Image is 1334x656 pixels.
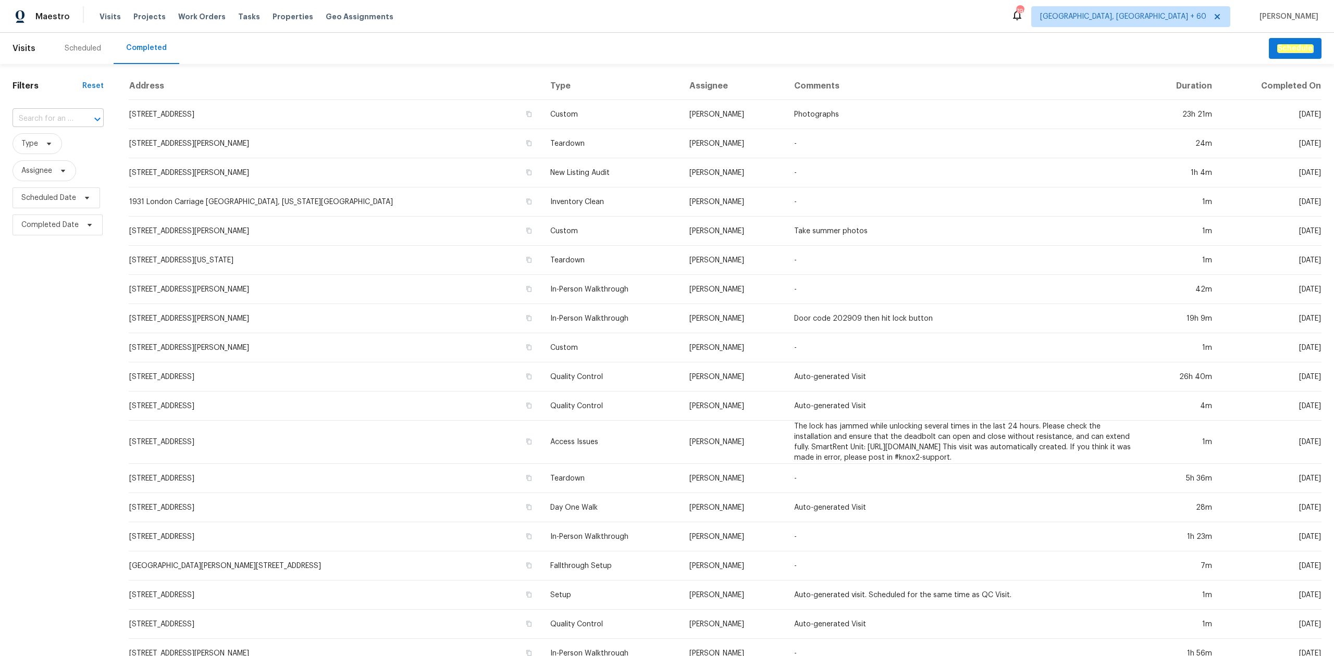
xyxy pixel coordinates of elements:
[21,193,76,203] span: Scheduled Date
[1255,11,1318,22] span: [PERSON_NAME]
[129,551,542,581] td: [GEOGRAPHIC_DATA][PERSON_NAME][STREET_ADDRESS]
[542,72,681,100] th: Type
[786,362,1144,392] td: Auto-generated Visit
[1220,217,1321,246] td: [DATE]
[1143,493,1220,522] td: 28m
[542,493,681,522] td: Day One Walk
[681,421,786,464] td: [PERSON_NAME]
[1143,392,1220,421] td: 4m
[129,158,542,187] td: [STREET_ADDRESS][PERSON_NAME]
[542,392,681,421] td: Quality Control
[681,72,786,100] th: Assignee
[326,11,393,22] span: Geo Assignments
[786,493,1144,522] td: Auto-generated Visit
[1143,275,1220,304] td: 42m
[524,138,534,148] button: Copy Address
[1143,610,1220,639] td: 1m
[542,217,681,246] td: Custom
[524,561,534,570] button: Copy Address
[524,168,534,177] button: Copy Address
[1143,581,1220,610] td: 1m
[1143,421,1220,464] td: 1m
[13,37,35,60] span: Visits
[542,100,681,129] td: Custom
[129,522,542,551] td: [STREET_ADDRESS]
[13,111,75,127] input: Search for an address...
[129,392,542,421] td: [STREET_ADDRESS]
[129,362,542,392] td: [STREET_ADDRESS]
[681,362,786,392] td: [PERSON_NAME]
[178,11,226,22] span: Work Orders
[681,464,786,493] td: [PERSON_NAME]
[524,473,534,483] button: Copy Address
[786,464,1144,493] td: -
[786,551,1144,581] td: -
[542,610,681,639] td: Quality Control
[1220,158,1321,187] td: [DATE]
[542,129,681,158] td: Teardown
[129,421,542,464] td: [STREET_ADDRESS]
[786,158,1144,187] td: -
[681,493,786,522] td: [PERSON_NAME]
[524,197,534,206] button: Copy Address
[1220,246,1321,275] td: [DATE]
[542,304,681,333] td: In-Person Walkthrough
[681,304,786,333] td: [PERSON_NAME]
[786,100,1144,129] td: Photographs
[681,100,786,129] td: [PERSON_NAME]
[65,43,101,54] div: Scheduled
[1220,421,1321,464] td: [DATE]
[1143,158,1220,187] td: 1h 4m
[524,590,534,599] button: Copy Address
[681,610,786,639] td: [PERSON_NAME]
[524,437,534,446] button: Copy Address
[1220,100,1321,129] td: [DATE]
[21,166,52,176] span: Assignee
[786,304,1144,333] td: Door code 202909 then hit lock button
[681,581,786,610] td: [PERSON_NAME]
[129,610,542,639] td: [STREET_ADDRESS]
[1143,304,1220,333] td: 19h 9m
[1016,6,1023,17] div: 790
[21,138,38,149] span: Type
[238,13,260,20] span: Tasks
[1143,362,1220,392] td: 26h 40m
[1143,217,1220,246] td: 1m
[133,11,166,22] span: Projects
[1143,333,1220,362] td: 1m
[786,275,1144,304] td: -
[542,522,681,551] td: In-Person Walkthrough
[681,275,786,304] td: [PERSON_NAME]
[1143,129,1220,158] td: 24m
[1220,493,1321,522] td: [DATE]
[786,129,1144,158] td: -
[542,362,681,392] td: Quality Control
[786,392,1144,421] td: Auto-generated Visit
[1220,581,1321,610] td: [DATE]
[786,581,1144,610] td: Auto-generated visit. Scheduled for the same time as QC Visit.
[524,255,534,264] button: Copy Address
[129,333,542,362] td: [STREET_ADDRESS][PERSON_NAME]
[786,421,1144,464] td: The lock has jammed while unlocking several times in the last 24 hours. Please check the installa...
[1220,392,1321,421] td: [DATE]
[681,217,786,246] td: [PERSON_NAME]
[786,522,1144,551] td: -
[21,220,79,230] span: Completed Date
[524,109,534,119] button: Copy Address
[681,246,786,275] td: [PERSON_NAME]
[1220,304,1321,333] td: [DATE]
[1220,72,1321,100] th: Completed On
[1220,187,1321,217] td: [DATE]
[100,11,121,22] span: Visits
[786,333,1144,362] td: -
[786,72,1144,100] th: Comments
[542,158,681,187] td: New Listing Audit
[129,100,542,129] td: [STREET_ADDRESS]
[681,333,786,362] td: [PERSON_NAME]
[1220,610,1321,639] td: [DATE]
[542,187,681,217] td: Inventory Clean
[129,275,542,304] td: [STREET_ADDRESS][PERSON_NAME]
[786,246,1144,275] td: -
[82,81,104,91] div: Reset
[524,401,534,410] button: Copy Address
